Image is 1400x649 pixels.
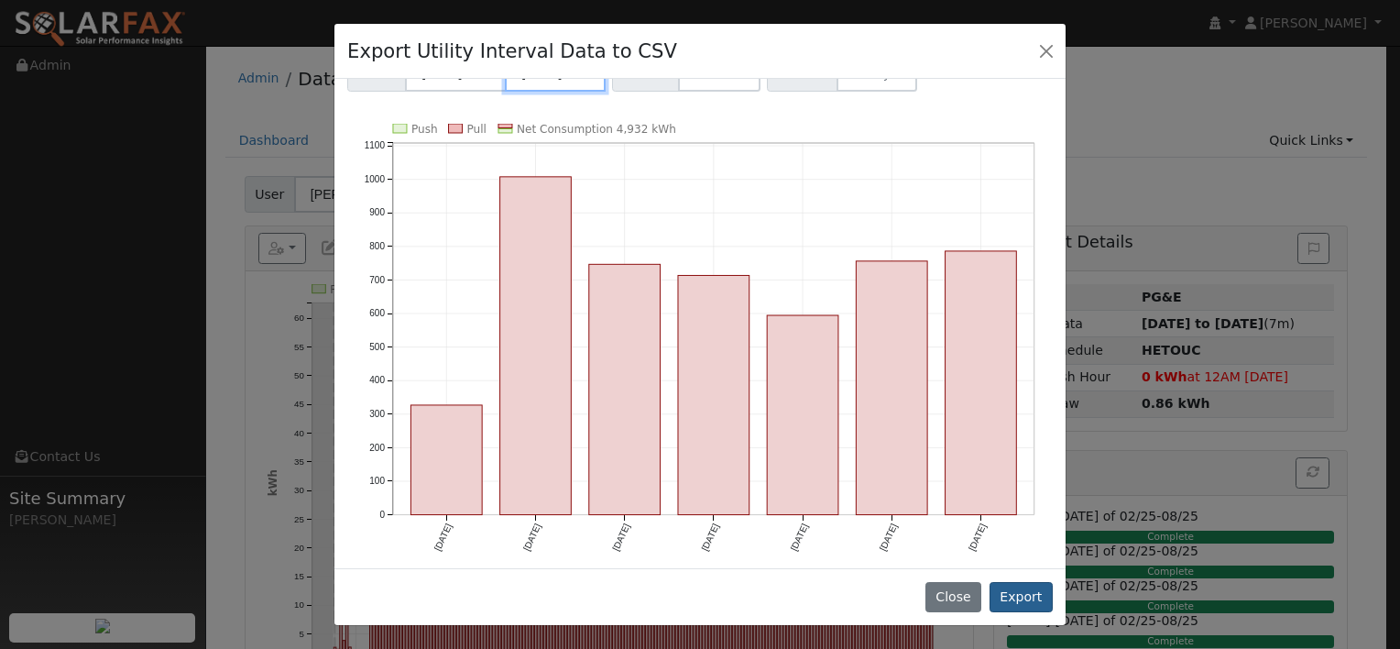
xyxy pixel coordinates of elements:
[878,522,899,552] text: [DATE]
[789,522,810,552] text: [DATE]
[946,251,1017,515] rect: onclick=""
[589,264,661,514] rect: onclick=""
[369,443,385,453] text: 200
[990,582,1053,613] button: Export
[369,241,385,251] text: 800
[369,376,385,386] text: 400
[925,582,981,613] button: Close
[517,123,676,136] text: Net Consumption 4,932 kWh
[410,405,482,515] rect: onclick=""
[857,261,928,515] rect: onclick=""
[1034,38,1059,63] button: Close
[610,522,631,552] text: [DATE]
[432,522,454,552] text: [DATE]
[678,276,749,515] rect: onclick=""
[379,510,385,520] text: 0
[467,123,487,136] text: Pull
[369,208,385,218] text: 900
[369,409,385,419] text: 300
[369,476,385,486] text: 100
[967,522,988,552] text: [DATE]
[411,123,438,136] text: Push
[365,140,386,150] text: 1100
[369,342,385,352] text: 500
[369,275,385,285] text: 700
[500,177,572,515] rect: onclick=""
[365,174,386,184] text: 1000
[347,37,677,66] h4: Export Utility Interval Data to CSV
[700,522,721,552] text: [DATE]
[369,308,385,318] text: 600
[767,315,838,515] rect: onclick=""
[521,522,542,552] text: [DATE]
